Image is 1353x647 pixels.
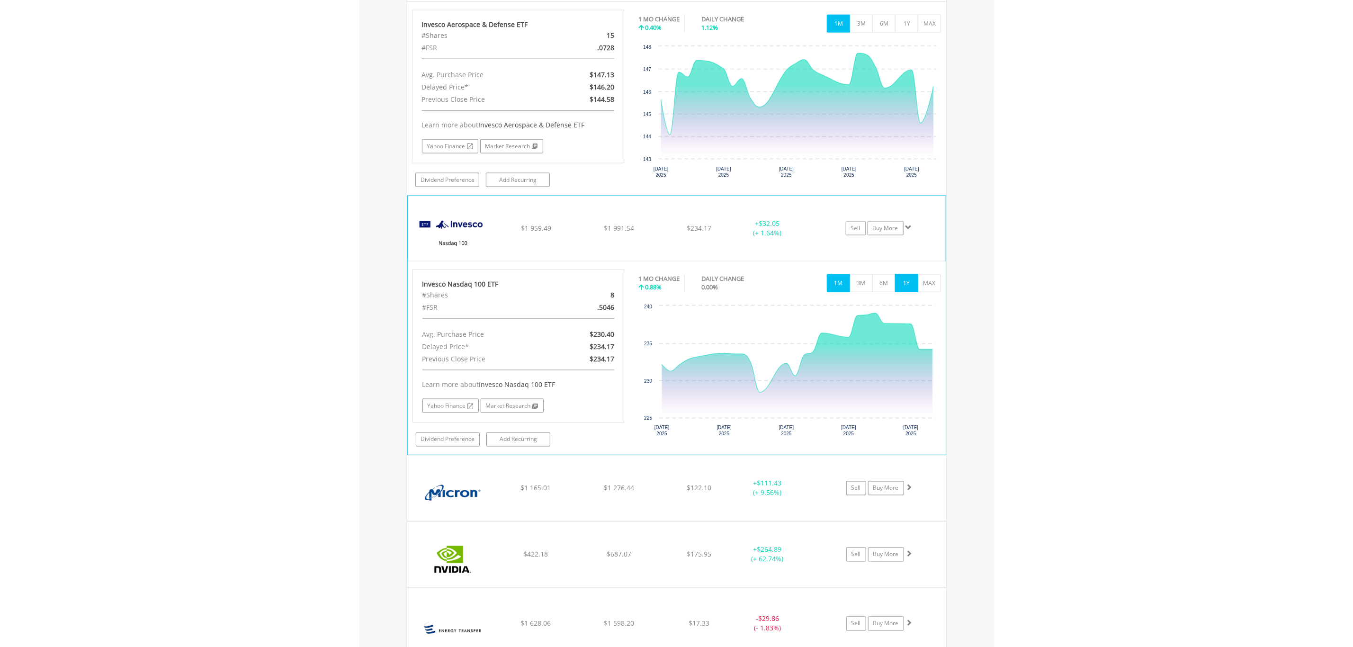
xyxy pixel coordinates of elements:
span: $422.18 [523,550,548,559]
span: $234.17 [590,342,614,351]
div: Invesco Nasdaq 100 ETF [422,279,615,289]
span: $29.86 [758,614,779,623]
div: #FSR [415,301,553,314]
div: 1 MO CHANGE [638,274,680,283]
a: Sell [846,481,866,495]
button: 3M [850,274,873,292]
span: $230.40 [590,330,614,339]
a: Dividend Preference [416,432,480,447]
text: 145 [643,112,651,117]
div: #Shares [415,289,553,301]
span: $146.20 [590,82,614,91]
text: [DATE] 2025 [841,425,856,437]
span: 0.88% [645,283,662,291]
button: 1Y [895,15,918,33]
a: Buy More [868,548,904,562]
text: [DATE] 2025 [779,166,794,178]
div: 8 [553,289,621,301]
div: #FSR [415,42,553,54]
a: Sell [846,548,866,562]
span: $1 598.20 [604,619,634,628]
a: Buy More [868,481,904,495]
text: 148 [643,45,651,50]
a: Add Recurring [486,432,550,447]
button: 6M [872,274,896,292]
span: $175.95 [687,550,711,559]
div: .0728 [552,42,621,54]
span: $144.58 [590,95,614,104]
text: 146 [643,90,651,95]
span: Invesco Nasdaq 100 ETF [479,380,556,389]
text: [DATE] 2025 [654,166,669,178]
img: EQU.US.NVDA.png [412,534,493,585]
text: 144 [643,134,651,139]
text: 143 [643,157,651,162]
button: 1M [827,15,850,33]
span: $234.17 [590,354,614,363]
div: DAILY CHANGE [701,15,777,24]
div: Avg. Purchase Price [415,328,553,341]
div: Learn more about [422,120,614,130]
span: $111.43 [757,479,782,488]
div: Previous Close Price [415,353,553,365]
div: Chart. Highcharts interactive chart. [638,42,941,184]
span: 0.40% [645,23,662,32]
img: EQU.US.QQQM.png [412,208,494,259]
text: [DATE] 2025 [717,425,732,437]
span: $1 165.01 [520,484,551,493]
text: 235 [644,341,652,346]
div: Previous Close Price [415,93,553,106]
div: DAILY CHANGE [701,274,777,283]
div: #Shares [415,29,553,42]
a: Sell [846,221,866,235]
a: Add Recurring [486,173,550,187]
span: $1 276.44 [604,484,634,493]
text: 240 [644,304,652,309]
span: $687.07 [607,550,631,559]
span: $32.05 [759,219,780,228]
div: - (- 1.83%) [732,614,804,633]
span: $1 628.06 [520,619,551,628]
div: + (+ 62.74%) [732,545,804,564]
text: 230 [644,378,652,384]
a: Sell [846,617,866,631]
a: Dividend Preference [415,173,479,187]
span: $264.89 [757,545,782,554]
div: + (+ 1.64%) [732,219,803,238]
span: $17.33 [689,619,709,628]
text: [DATE] 2025 [904,166,919,178]
div: + (+ 9.56%) [732,479,804,498]
button: 1M [827,274,850,292]
a: Buy More [868,221,904,235]
svg: Interactive chart [638,301,940,443]
div: .5046 [553,301,621,314]
text: [DATE] 2025 [716,166,731,178]
button: MAX [918,274,941,292]
text: [DATE] 2025 [779,425,794,437]
text: [DATE] 2025 [842,166,857,178]
button: MAX [918,15,941,33]
span: $122.10 [687,484,711,493]
a: Market Research [480,139,543,153]
text: [DATE] 2025 [654,425,670,437]
span: $1 991.54 [604,224,634,233]
svg: Interactive chart [638,42,941,184]
div: Invesco Aerospace & Defense ETF [422,20,614,29]
div: Avg. Purchase Price [415,69,553,81]
div: Delayed Price* [415,81,553,93]
div: 1 MO CHANGE [638,15,680,24]
button: 1Y [895,274,918,292]
button: 3M [850,15,873,33]
div: Learn more about [422,380,615,389]
div: 15 [552,29,621,42]
a: Buy More [868,617,904,631]
div: Chart. Highcharts interactive chart. [638,301,941,443]
a: Yahoo Finance [422,139,478,153]
span: $1 959.49 [521,224,551,233]
span: 1.12% [701,23,718,32]
span: Invesco Aerospace & Defense ETF [479,120,585,129]
text: 147 [643,67,651,72]
text: 225 [644,416,652,421]
span: $147.13 [590,70,614,79]
a: Yahoo Finance [422,399,479,413]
